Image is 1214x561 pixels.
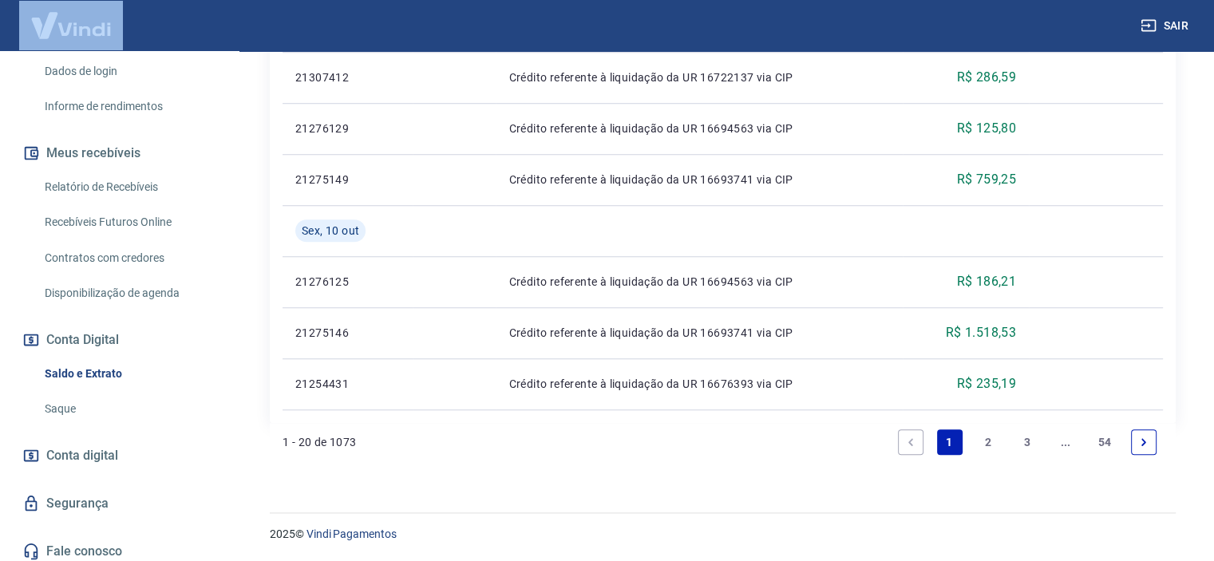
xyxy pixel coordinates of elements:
a: Conta digital [19,438,219,473]
img: Vindi [19,1,123,49]
p: 21254431 [295,376,400,392]
p: 21276129 [295,120,400,136]
p: 21275149 [295,172,400,188]
a: Vindi Pagamentos [306,527,397,540]
button: Conta Digital [19,322,219,358]
button: Meus recebíveis [19,136,219,171]
p: R$ 125,80 [956,119,1016,138]
p: 2025 © [270,526,1176,543]
span: Sex, 10 out [302,223,359,239]
ul: Pagination [892,423,1163,461]
a: Next page [1131,429,1157,455]
p: 21307412 [295,69,400,85]
p: Crédito referente à liquidação da UR 16693741 via CIP [508,172,889,188]
p: Crédito referente à liquidação da UR 16676393 via CIP [508,376,889,392]
button: Sair [1137,11,1195,41]
a: Previous page [898,429,923,455]
a: Saque [38,393,219,425]
a: Jump forward [1053,429,1078,455]
span: Conta digital [46,444,118,467]
p: R$ 286,59 [956,68,1016,87]
a: Contratos com credores [38,242,219,275]
p: Crédito referente à liquidação da UR 16694563 via CIP [508,274,889,290]
a: Informe de rendimentos [38,90,219,123]
p: 21275146 [295,325,400,341]
p: R$ 1.518,53 [946,323,1016,342]
a: Relatório de Recebíveis [38,171,219,203]
p: 21276125 [295,274,400,290]
a: Page 1 is your current page [937,429,963,455]
a: Segurança [19,486,219,521]
p: R$ 186,21 [956,272,1016,291]
a: Page 54 [1092,429,1118,455]
a: Dados de login [38,55,219,88]
p: 1 - 20 de 1073 [283,434,357,450]
a: Recebíveis Futuros Online [38,206,219,239]
p: Crédito referente à liquidação da UR 16693741 via CIP [508,325,889,341]
a: Disponibilização de agenda [38,277,219,310]
a: Saldo e Extrato [38,358,219,390]
p: Crédito referente à liquidação da UR 16694563 via CIP [508,120,889,136]
a: Page 3 [1014,429,1040,455]
p: Crédito referente à liquidação da UR 16722137 via CIP [508,69,889,85]
p: R$ 235,19 [956,374,1016,393]
p: R$ 759,25 [956,170,1016,189]
a: Page 2 [975,429,1001,455]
